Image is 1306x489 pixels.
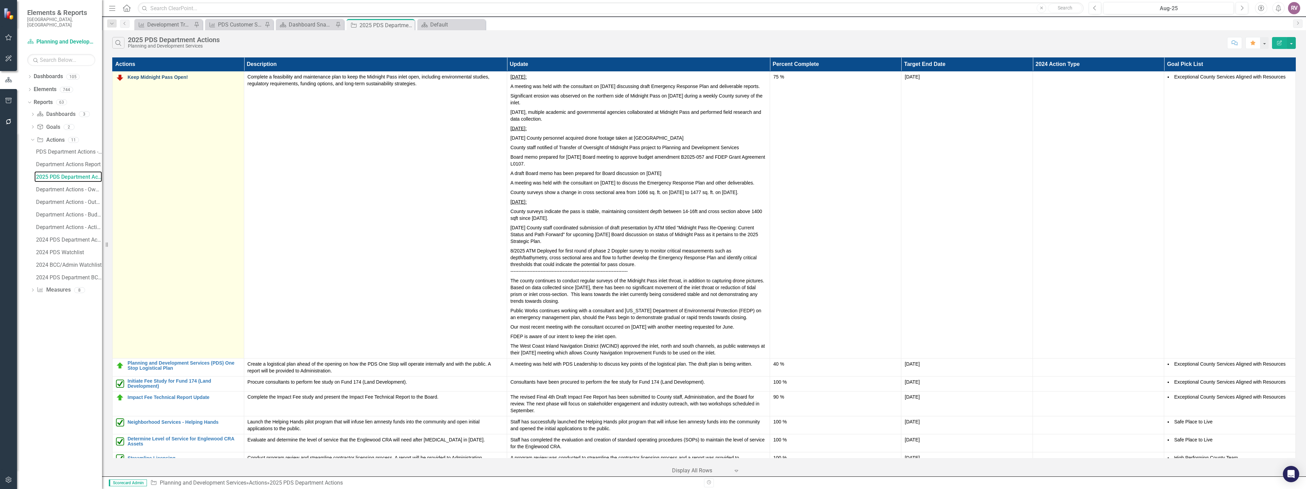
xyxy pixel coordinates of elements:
p: A program review was conducted to streamline the contractor licensing process and a report was pr... [510,454,766,468]
td: Double-Click to Edit [1164,376,1296,391]
div: 90 % [773,394,898,400]
div: 40 % [773,361,898,367]
td: Double-Click to Edit [1033,71,1164,358]
td: Double-Click to Edit [507,71,770,358]
td: Double-Click to Edit Right Click for Context Menu [113,376,244,391]
a: Initiate Fee Study for Fund 174 (Land Development) [128,379,240,389]
a: Actions [37,136,64,144]
div: 744 [60,87,73,92]
td: Double-Click to Edit [507,358,770,376]
td: Double-Click to Edit [244,452,507,470]
p: Evaluate and determine the level of service that the Englewood CRA will need after [MEDICAL_DATA]... [248,436,503,443]
div: Department Actions Report [36,161,102,168]
td: Double-Click to Edit [1164,416,1296,434]
td: Double-Click to Edit [507,376,770,391]
td: Double-Click to Edit [244,416,507,434]
p: A meeting was held with the consultant on [DATE] discussing draft Emergency Response Plan and del... [510,82,766,91]
a: Determine Level of Service for Englewood CRA Assets [128,436,240,447]
p: FDEP is aware of our intent to keep the inlet open. [510,332,766,341]
div: Department Actions - Budget Report [36,212,102,218]
img: Completed [116,437,124,446]
span: Search [1058,5,1072,11]
td: Double-Click to Edit [1033,452,1164,470]
div: Planning and Development Services [128,43,220,49]
a: Actions [249,479,267,486]
div: Dashboard Snapshot [289,20,334,29]
img: Below Plan [116,73,124,82]
a: Reports [34,99,53,106]
p: Create a logistical plan ahead of the opening on how the PDS One Stop will operate internally and... [248,361,503,374]
input: Search Below... [27,54,95,66]
a: 2024 PDS Department Action List [34,234,102,245]
td: Double-Click to Edit [1033,416,1164,434]
td: Double-Click to Edit [770,391,901,416]
td: Double-Click to Edit [770,71,901,358]
p: Public Works continues working with a consultant and [US_STATE] Department of Environmental Prote... [510,306,766,322]
a: Keep Midnight Pass Open! [128,75,240,80]
div: 11 [68,137,79,143]
td: Double-Click to Edit [1033,376,1164,391]
span: [DATE]: [510,126,527,131]
div: 2025 PDS Department Actions [128,36,220,43]
p: 8/2025 ATM Deployed for first round of phase 2 Doppler survey to monitor critical measurements su... [510,246,766,276]
td: Double-Click to Edit [901,376,1033,391]
div: PDS Department Actions - 2024 [36,149,102,155]
div: 100 % [773,418,898,425]
div: 8 [74,287,85,293]
a: PDS Customer Service w/ Accela [207,20,263,29]
a: Goals [37,123,60,131]
span: [DATE] [905,361,920,367]
td: Double-Click to Edit [1164,434,1296,452]
span: Exceptional County Services Aligned with Resources [1174,379,1286,385]
a: Department Actions - Outstanding Items [34,196,102,207]
div: 2024 BCC/Admin Watchlist [36,262,102,268]
img: On Target [116,362,124,370]
div: 100 % [773,436,898,443]
div: 2024 PDS Department BCC/Admin Items [36,275,102,281]
td: Double-Click to Edit [901,452,1033,470]
a: Department Actions - Owners and Collaborators [34,184,102,195]
a: PDS Department Actions - 2024 [34,146,102,157]
span: [DATE] [905,379,920,385]
p: Consultants have been procured to perform the fee study for Fund 174 (Land Development). [510,379,766,385]
span: [DATE] [905,74,920,80]
a: 2024 PDS Watchlist [34,247,102,258]
div: Development Trends [147,20,192,29]
a: Streamline Licensing [128,456,240,461]
p: Board memo prepared for [DATE] Board meeting to approve budget amendment B2025-057 and FDEP Grant... [510,152,766,169]
td: Double-Click to Edit [1033,391,1164,416]
td: Double-Click to Edit Right Click for Context Menu [113,434,244,452]
p: County surveys show a change in cross sectional area from 1066 sq. ft. on [DATE] to 1477 sq. ft. ... [510,188,766,197]
span: [DATE] [905,455,920,460]
td: Double-Click to Edit [1164,358,1296,376]
img: On Target [116,394,124,402]
p: County surveys indicate the pass is stable, maintaining consistent depth between 14-16ft and cros... [510,207,766,223]
div: RV [1288,2,1300,14]
td: Double-Click to Edit Right Click for Context Menu [113,452,244,470]
a: Default [419,20,484,29]
img: Completed [116,454,124,462]
td: Double-Click to Edit [770,452,901,470]
button: Search [1048,3,1082,13]
div: 63 [56,100,67,105]
td: Double-Click to Edit [770,358,901,376]
td: Double-Click to Edit [507,416,770,434]
p: Staff has completed the evaluation and creation of standard operating procedures (SOPs) to mainta... [510,436,766,450]
div: » » [150,479,699,487]
p: Complete the Impact Fee study and present the Impact Fee Technical Report to the Board. [248,394,503,400]
span: [DATE] [905,419,920,424]
div: 105 [66,74,80,80]
td: Double-Click to Edit [1164,452,1296,470]
a: 2024 PDS Department BCC/Admin Items [34,272,102,283]
p: Staff has successfully launched the Helping Hands pilot program that will infuse lien amnesty fun... [510,418,766,432]
span: Safe Place to Live [1174,419,1212,424]
a: Planning and Development Services [27,38,95,46]
span: [DATE] [905,437,920,442]
td: Double-Click to Edit [770,434,901,452]
td: Double-Click to Edit [901,71,1033,358]
span: [DATE]: [510,74,527,80]
p: A meeting was held with PDS Leadership to discuss key points of the logistical plan. The draft pl... [510,361,766,367]
p: Complete a feasibility and maintenance plan to keep the Midnight Pass inlet open, including envir... [248,73,503,87]
td: Double-Click to Edit Right Click for Context Menu [113,358,244,376]
img: Completed [116,418,124,426]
